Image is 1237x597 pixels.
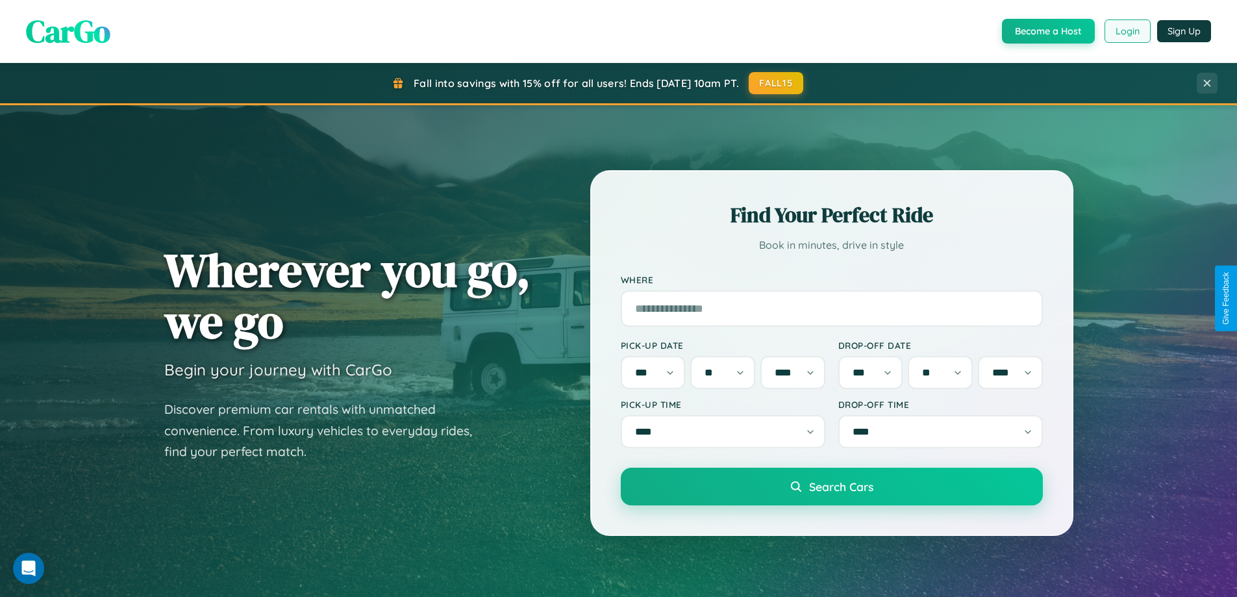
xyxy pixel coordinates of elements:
p: Discover premium car rentals with unmatched convenience. From luxury vehicles to everyday rides, ... [164,399,489,463]
p: Book in minutes, drive in style [621,236,1043,255]
button: Sign Up [1157,20,1211,42]
button: Search Cars [621,468,1043,505]
div: Give Feedback [1221,272,1231,325]
label: Drop-off Date [838,340,1043,351]
div: Open Intercom Messenger [13,553,44,584]
h1: Wherever you go, we go [164,244,531,347]
span: Search Cars [809,479,873,494]
button: FALL15 [749,72,803,94]
h3: Begin your journey with CarGo [164,360,392,379]
h2: Find Your Perfect Ride [621,201,1043,229]
label: Drop-off Time [838,399,1043,410]
span: CarGo [26,10,110,53]
button: Login [1105,19,1151,43]
label: Pick-up Time [621,399,825,410]
label: Pick-up Date [621,340,825,351]
span: Fall into savings with 15% off for all users! Ends [DATE] 10am PT. [414,77,739,90]
button: Become a Host [1002,19,1095,44]
label: Where [621,274,1043,285]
